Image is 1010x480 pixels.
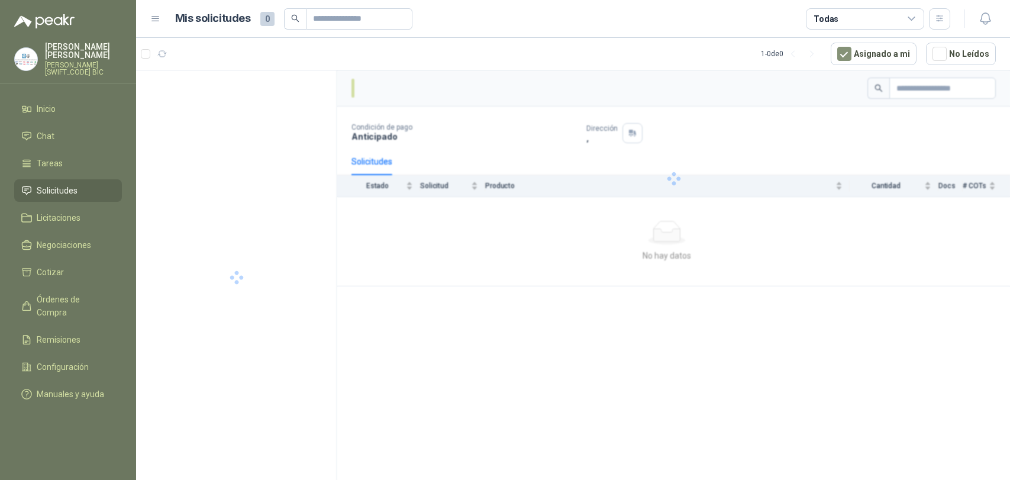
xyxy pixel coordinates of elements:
p: [PERSON_NAME] [SWIFT_CODE] BIC [45,62,122,76]
a: Negociaciones [14,234,122,256]
a: Licitaciones [14,207,122,229]
span: Chat [37,130,54,143]
p: [PERSON_NAME] [PERSON_NAME] [45,43,122,59]
h1: Mis solicitudes [175,10,251,27]
span: Remisiones [37,333,80,346]
span: 0 [260,12,275,26]
div: Todas [814,12,838,25]
span: Órdenes de Compra [37,293,111,319]
img: Company Logo [15,48,37,70]
a: Remisiones [14,328,122,351]
a: Configuración [14,356,122,378]
span: Manuales y ayuda [37,388,104,401]
span: Licitaciones [37,211,80,224]
a: Chat [14,125,122,147]
span: Inicio [37,102,56,115]
button: No Leídos [926,43,996,65]
span: Tareas [37,157,63,170]
div: 1 - 0 de 0 [761,44,821,63]
a: Cotizar [14,261,122,284]
a: Manuales y ayuda [14,383,122,405]
a: Tareas [14,152,122,175]
a: Solicitudes [14,179,122,202]
span: Negociaciones [37,239,91,252]
img: Logo peakr [14,14,75,28]
span: Solicitudes [37,184,78,197]
span: Configuración [37,360,89,373]
a: Inicio [14,98,122,120]
a: Órdenes de Compra [14,288,122,324]
span: search [291,14,299,22]
button: Asignado a mi [831,43,917,65]
span: Cotizar [37,266,64,279]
